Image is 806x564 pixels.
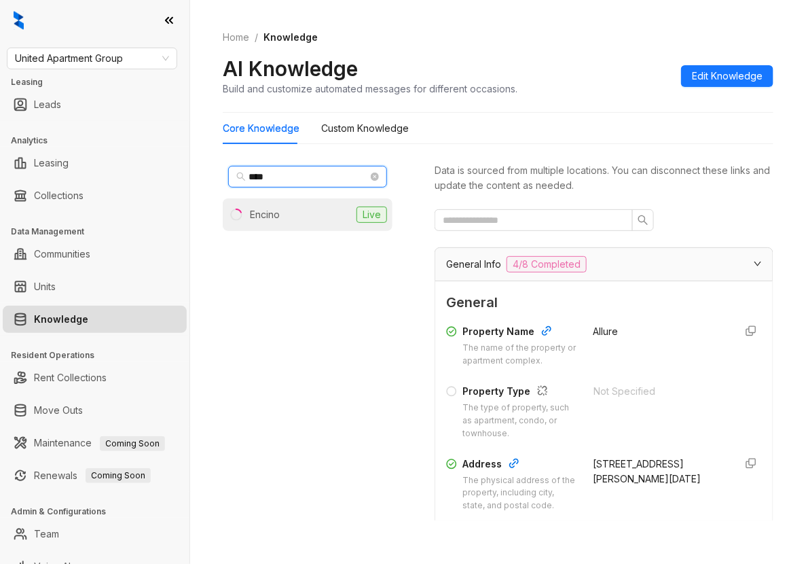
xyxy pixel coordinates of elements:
div: The name of the property or apartment complex. [462,342,577,368]
div: General Info4/8 Completed [435,248,773,281]
span: 4/8 Completed [507,256,587,272]
li: Rent Collections [3,364,187,391]
span: Coming Soon [100,436,165,451]
a: Collections [34,182,84,209]
div: Property Name [462,324,577,342]
li: Collections [3,182,187,209]
span: United Apartment Group [15,48,169,69]
li: Leasing [3,149,187,177]
span: General [446,292,762,313]
span: close-circle [371,173,379,181]
a: Team [34,521,59,548]
span: search [236,172,246,181]
div: Core Knowledge [223,121,299,136]
a: RenewalsComing Soon [34,462,151,489]
h2: AI Knowledge [223,56,358,82]
div: Data is sourced from multiple locations. You can disconnect these links and update the content as... [435,163,773,193]
span: General Info [446,257,501,272]
a: Units [34,273,56,300]
li: Move Outs [3,397,187,424]
span: Edit Knowledge [692,69,763,84]
a: Communities [34,241,90,268]
div: [STREET_ADDRESS][PERSON_NAME][DATE] [593,457,725,487]
div: The type of property, such as apartment, condo, or townhouse. [462,402,578,440]
h3: Admin & Configurations [11,506,189,518]
span: Live [356,207,387,223]
div: Encino [250,207,280,222]
li: Communities [3,241,187,268]
h3: Leasing [11,76,189,88]
span: search [638,215,648,226]
a: Knowledge [34,306,88,333]
button: Edit Knowledge [681,65,773,87]
span: Allure [593,325,619,337]
a: Leads [34,91,61,118]
li: Units [3,273,187,300]
span: expanded [754,260,762,268]
div: Address [462,457,577,474]
li: Team [3,521,187,548]
span: Coming Soon [86,468,151,483]
div: The physical address of the property, including city, state, and postal code. [462,474,577,513]
h3: Analytics [11,135,189,147]
li: Renewals [3,462,187,489]
a: Move Outs [34,397,83,424]
a: Rent Collections [34,364,107,391]
span: Knowledge [263,31,318,43]
div: Custom Knowledge [321,121,409,136]
h3: Resident Operations [11,349,189,362]
div: Not Specified [594,384,726,399]
li: Leads [3,91,187,118]
li: Knowledge [3,306,187,333]
h3: Data Management [11,226,189,238]
li: / [255,30,258,45]
img: logo [14,11,24,30]
div: Property Type [462,384,578,402]
li: Maintenance [3,429,187,457]
a: Leasing [34,149,69,177]
a: Home [220,30,252,45]
div: Build and customize automated messages for different occasions. [223,82,517,96]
